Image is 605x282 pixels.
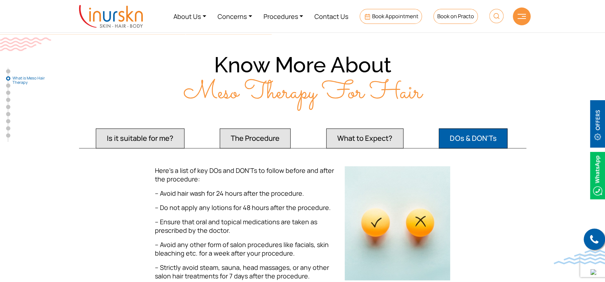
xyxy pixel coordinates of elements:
p: – Avoid hair wash for 24 hours after the procedure. [155,189,336,198]
img: Whatsappicon [590,152,605,199]
a: Whatsappicon [590,171,605,179]
span: – Avoid any other form of salon procedures like facials, skin bleaching etc. for a week after you... [155,240,329,257]
a: Procedures [258,3,309,30]
span: – Ensure that oral and topical medications are taken as prescribed by the doctor. [155,217,317,235]
button: Is it suitable for me? [96,128,184,148]
img: HeaderSearch [489,9,504,23]
h2: Know More About [75,52,531,108]
img: hamLine.svg [517,14,526,19]
span: Book Appointment [372,12,418,20]
a: Contact Us [309,3,354,30]
button: DOs & DON'Ts [439,128,507,148]
a: What is Meso Hair Therapy [6,76,10,81]
span: Meso Therapy For Hair [183,74,422,112]
img: inurskn-logo [79,5,143,28]
a: Book on Practo [433,9,478,24]
span: – Do not apply any lotions for 48 hours after the procedure. [155,203,331,212]
a: About Us [168,3,212,30]
img: bluewave [554,250,605,264]
a: Book Appointment [360,9,422,24]
a: Concerns [212,3,258,30]
img: offerBt [590,100,605,148]
span: Book on Practo [437,12,474,20]
button: The Procedure [220,128,291,148]
span: Here’s a list of key DOs and DON’Ts to follow before and after the procedure: [155,166,334,183]
button: What to Expect? [326,128,403,148]
img: up-blue-arrow.svg [590,269,596,275]
span: – Strictly avoid steam, sauna, head massages, or any other salon hair treatments for 7 days after... [155,263,329,280]
span: What is Meso Hair Therapy [12,76,48,84]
